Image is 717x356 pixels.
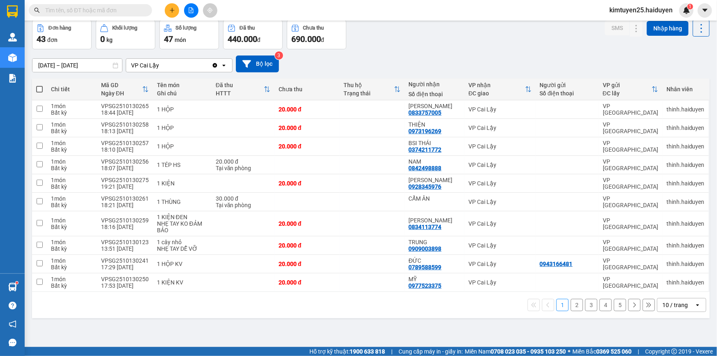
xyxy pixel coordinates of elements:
div: thinh.haiduyen [666,261,705,267]
div: VP Cai Lậy [468,199,532,205]
div: THIỆN [409,121,461,128]
button: caret-down [698,3,712,18]
span: message [9,339,16,347]
div: 13:51 [DATE] [101,245,149,252]
div: VP [GEOGRAPHIC_DATA] [603,257,658,270]
span: đơn [47,37,58,43]
div: Bất kỳ [51,128,93,134]
div: 18:21 [DATE] [101,202,149,208]
div: 1 món [51,257,93,264]
input: Select a date range. [32,59,122,72]
div: Bất kỳ [51,109,93,116]
div: VP Cai Lậy [468,279,532,286]
div: 20.000 đ [216,158,270,165]
div: 0928345976 [409,183,442,190]
div: 1 HỘP [157,106,207,113]
div: 10 / trang [662,301,688,309]
div: VP Cai Lậy [468,162,532,168]
span: 47 [164,34,173,44]
div: 17:53 [DATE] [101,282,149,289]
span: search [34,7,40,13]
div: Mã GD [101,82,142,88]
div: Trạng thái [344,90,394,97]
img: solution-icon [8,74,17,83]
div: HOÀNG LONG [409,103,461,109]
img: warehouse-icon [8,53,17,62]
div: TRUNG [409,239,461,245]
span: | [638,347,639,356]
div: thinh.haiduyen [666,242,705,249]
span: | [391,347,392,356]
div: 1 món [51,177,93,183]
span: kimtuyen25.haiduyen [603,5,679,15]
span: 43 [37,34,46,44]
div: VP gửi [603,82,652,88]
div: 20.000 đ [279,143,335,150]
div: VPSG2510130256 [101,158,149,165]
span: file-add [188,7,194,13]
div: ĐC giao [468,90,525,97]
button: Chưa thu690.000đ [287,20,346,49]
div: Bất kỳ [51,202,93,208]
div: 1 món [51,158,93,165]
div: Chi tiết [51,86,93,92]
div: VPSG2510130257 [101,140,149,146]
div: Tại văn phòng [216,202,270,208]
div: 20.000 đ [279,125,335,131]
div: 1 món [51,103,93,109]
span: kg [106,37,113,43]
sup: 1 [16,282,18,284]
th: Toggle SortBy [97,79,153,100]
span: caret-down [701,7,709,14]
div: Đã thu [216,82,264,88]
div: VPSG2510130259 [101,217,149,224]
div: 0833757005 [409,109,442,116]
div: Bất kỳ [51,146,93,153]
button: 5 [614,299,626,311]
div: VP [GEOGRAPHIC_DATA] [603,158,658,171]
div: Chưa thu [279,86,335,92]
button: plus [165,3,179,18]
span: plus [169,7,175,13]
div: VP Cai Lậy [468,220,532,227]
div: Ngày ĐH [101,90,142,97]
span: đ [321,37,324,43]
div: NAM [409,158,461,165]
div: thinh.haiduyen [666,143,705,150]
th: Toggle SortBy [212,79,274,100]
div: VPSG2510130123 [101,239,149,245]
button: Nhập hàng [647,21,689,36]
div: 1 HỘP [157,125,207,131]
div: TẤN ĐẠT [409,177,461,183]
sup: 3 [275,51,283,60]
button: Đã thu440.000đ [223,20,283,49]
sup: 1 [687,4,693,9]
div: VP [GEOGRAPHIC_DATA] [603,195,658,208]
div: ĐỨC [409,257,461,264]
span: 0 [100,34,105,44]
div: 17:29 [DATE] [101,264,149,270]
div: thinh.haiduyen [666,180,705,187]
div: MINH MẪN [409,217,461,224]
strong: 1900 633 818 [350,348,385,355]
div: VP [GEOGRAPHIC_DATA] [603,140,658,153]
div: 1 HỘP KV [157,261,207,267]
div: 0973196269 [409,128,442,134]
div: Khối lượng [112,25,137,31]
svg: open [694,302,701,308]
div: Tên món [157,82,207,88]
div: Số điện thoại [409,91,461,97]
div: VP [GEOGRAPHIC_DATA] [603,121,658,134]
div: Người gửi [540,82,595,88]
div: Tại văn phòng [216,165,270,171]
span: 690.000 [291,34,321,44]
div: 1 món [51,276,93,282]
div: 1 món [51,239,93,245]
span: ⚪️ [568,350,570,353]
div: VP Cai Lậy [468,242,532,249]
div: 18:16 [DATE] [101,224,149,230]
span: 1 [689,4,692,9]
div: 1 HỘP [157,143,207,150]
span: Hỗ trợ kỹ thuật: [309,347,385,356]
div: 1 món [51,121,93,128]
